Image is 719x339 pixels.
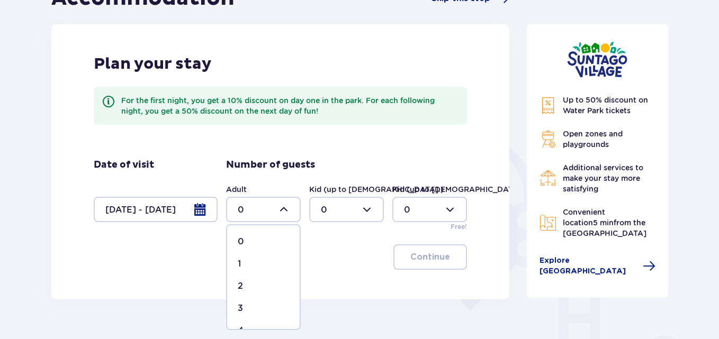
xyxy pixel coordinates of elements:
[563,96,648,115] span: Up to 50% discount on Water Park tickets
[540,131,556,148] img: Grill Icon
[540,170,556,187] img: Restaurant Icon
[563,208,646,237] span: Convenient location from the [GEOGRAPHIC_DATA]
[392,184,527,195] label: Kid (up to [DEMOGRAPHIC_DATA].)
[309,184,444,195] label: Kid (up to [DEMOGRAPHIC_DATA].)
[563,163,643,193] span: Additional services to make your stay more satisfying
[540,214,556,231] img: Map Icon
[540,255,656,277] a: Explore [GEOGRAPHIC_DATA]
[238,280,243,292] p: 2
[567,41,627,78] img: Suntago Village
[238,325,244,336] p: 4
[226,159,315,171] p: Number of guests
[238,303,243,314] p: 3
[238,236,244,248] p: 0
[121,95,459,116] div: For the first night, you get a 10% discount on day one in the park. For each following night, you...
[540,255,637,277] span: Explore [GEOGRAPHIC_DATA]
[94,159,154,171] p: Date of visit
[94,54,212,74] p: Plan your stay
[451,222,467,232] p: Free!
[226,184,247,195] label: Adult
[540,97,556,114] img: Discount Icon
[410,251,450,263] p: Continue
[593,218,614,227] span: 5 min
[238,258,241,270] p: 1
[393,244,467,270] button: Continue
[563,130,623,149] span: Open zones and playgrounds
